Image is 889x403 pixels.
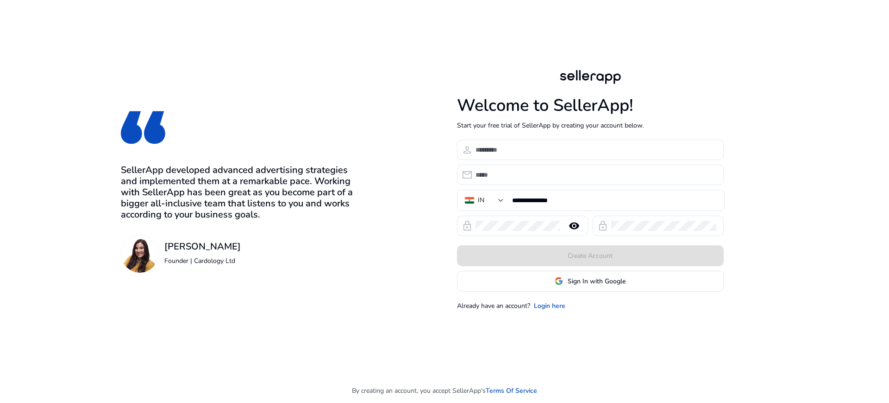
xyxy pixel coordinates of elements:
[457,96,724,115] h1: Welcome to SellerApp!
[568,276,626,286] span: Sign In with Google
[478,195,484,205] div: IN
[164,256,241,266] p: Founder | Cardology Ltd
[462,169,473,180] span: email
[555,277,563,285] img: google-logo.svg
[121,165,358,220] h3: SellerApp developed advanced advertising strategies and implemented them at a remarkable pace. Wo...
[486,386,537,396] a: Terms Of Service
[534,301,565,311] a: Login here
[597,220,608,231] span: lock
[462,220,473,231] span: lock
[457,121,724,130] p: Start your free trial of SellerApp by creating your account below.
[164,241,241,252] h3: [PERSON_NAME]
[462,144,473,155] span: person
[563,220,585,231] mat-icon: remove_red_eye
[457,301,530,311] p: Already have an account?
[457,271,724,292] button: Sign In with Google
